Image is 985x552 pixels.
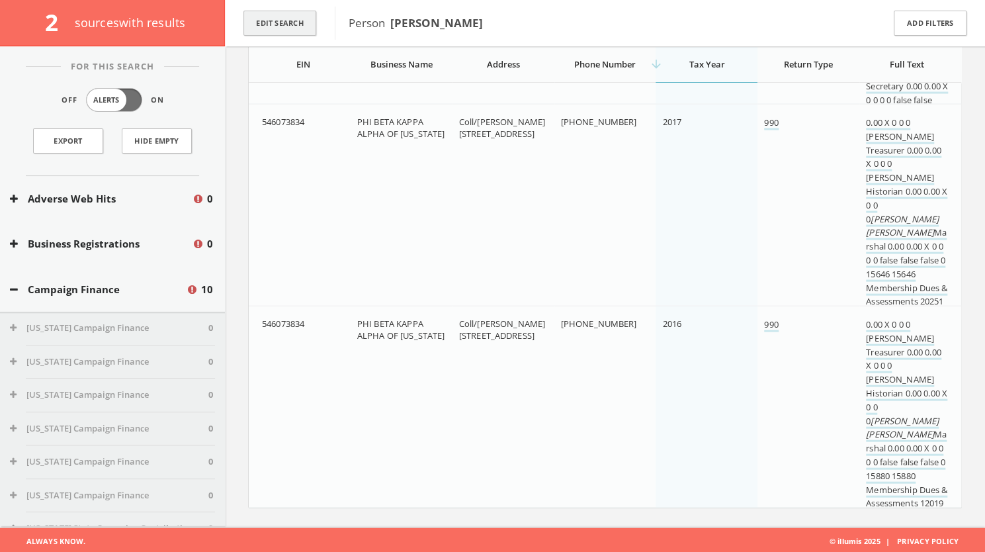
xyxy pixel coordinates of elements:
span: Person [349,15,483,30]
button: [US_STATE] Campaign Finance [10,355,208,369]
em: [PERSON_NAME] [866,226,934,238]
button: [US_STATE] Campaign Finance [10,322,208,335]
span: PHI BETA KAPPA ALPHA OF [US_STATE] [357,116,445,140]
span: PHI BETA KAPPA ALPHA OF [US_STATE] [357,318,445,342]
button: [US_STATE] Campaign Finance [10,489,208,502]
span: EIN [296,58,310,70]
span: 0 [208,389,213,402]
span: 0 [208,322,213,335]
span: 546073834 [262,318,304,330]
a: 990 [764,318,778,332]
button: [US_STATE] Campaign Finance [10,455,208,469]
span: source s with results [75,15,186,30]
span: 2 [45,7,69,38]
span: Full Text [890,58,924,70]
span: Return Type [784,58,833,70]
span: On [151,95,164,106]
button: Campaign Finance [10,282,186,297]
span: 10 [201,282,213,297]
span: Business Name [370,58,433,70]
span: Tax Year [689,58,724,70]
button: [US_STATE] Campaign Finance [10,422,208,436]
i: arrow_downward [649,58,662,71]
span: 0 [208,455,213,469]
span: 0 [208,489,213,502]
span: [PHONE_NUMBER] [561,318,637,330]
span: 546073834 [262,116,304,128]
button: Hide Empty [122,128,192,154]
span: 0 [208,355,213,369]
span: [PHONE_NUMBER] [561,116,637,128]
b: [PERSON_NAME] [390,15,483,30]
span: 0 [207,236,213,252]
span: Coll/[PERSON_NAME] [STREET_ADDRESS] [459,116,545,140]
button: Add Filters [894,11,966,36]
span: | [880,536,894,546]
span: 0 [207,191,213,207]
span: 2016 [662,318,681,330]
a: 0.00 X 0 0 0 [PERSON_NAME] Treasurer 0.00 0.00 X 0 0 0 [PERSON_NAME] Historian 0.00 0.00 X 0 0 0[... [866,318,947,511]
button: Adverse Web Hits [10,191,192,207]
span: 0 [208,522,213,535]
a: 0.00 X 0 0 0 [PERSON_NAME] Treasurer 0.00 0.00 X 0 0 0 [PERSON_NAME] Historian 0.00 0.00 X 0 0 0[... [866,116,947,309]
a: Privacy Policy [897,536,959,546]
button: Business Registrations [10,236,192,252]
em: [PERSON_NAME] [871,415,939,427]
span: Coll/[PERSON_NAME] [STREET_ADDRESS] [459,318,545,342]
span: 0 [208,422,213,436]
span: 2017 [662,116,681,128]
em: [PERSON_NAME] [866,428,934,440]
a: Export [33,128,103,154]
span: For This Search [61,60,164,73]
button: Edit Search [243,11,316,36]
button: [US_STATE] State Campaign Contributions [10,522,208,535]
span: Phone Number [574,58,636,70]
span: Off [62,95,77,106]
em: [PERSON_NAME] [871,213,939,225]
a: 990 [764,116,778,130]
button: [US_STATE] Campaign Finance [10,389,208,402]
span: Address [487,58,520,70]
